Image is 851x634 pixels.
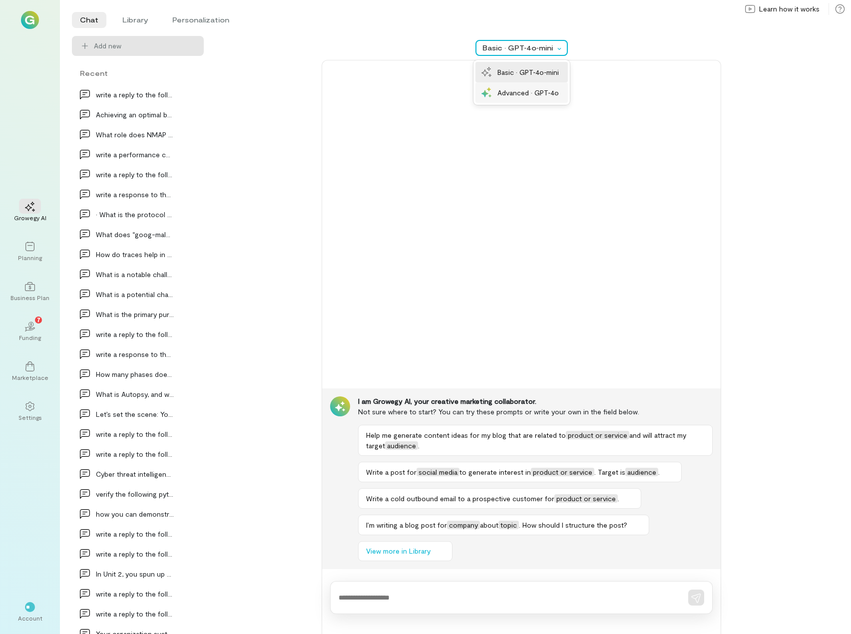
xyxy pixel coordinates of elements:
[759,4,820,14] span: Learn how it works
[366,494,554,503] span: Write a cold outbound email to a prospective customer for
[418,441,420,450] span: .
[96,109,174,120] div: Achieving an optimal balance between security and…
[358,396,713,406] div: I am Growegy AI, your creative marketing collaborator.
[96,309,174,319] div: What is the primary purpose of chkrootkit and rkh…
[385,441,418,450] span: audience
[554,494,618,503] span: product or service
[566,431,629,439] span: product or service
[96,529,174,539] div: write a reply to the following to include a fact…
[19,333,41,341] div: Funding
[366,546,430,556] span: View more in Library
[96,469,174,479] div: Cyber threat intelligence platforms (TIPs) offer…
[497,87,559,98] div: Advanced · GPT‑4o
[594,468,625,476] span: . Target is
[12,314,48,349] a: Funding
[96,229,174,240] div: What does “goog-malware-shavar” mean inside the T…
[96,409,174,419] div: Let’s set the scene: You get to complete this sto…
[531,468,594,476] span: product or service
[37,315,40,324] span: 7
[96,149,174,160] div: write a performance comments for an ITNC in the N…
[96,609,174,619] div: write a reply to the following to include a fact:…
[96,349,174,359] div: write a response to the following to include a fa…
[96,489,174,499] div: verify the following python code: from flask_unsi…
[114,12,156,28] li: Library
[658,468,660,476] span: .
[96,89,174,100] div: write a reply to the following to include a fact…
[417,468,459,476] span: social media
[459,468,531,476] span: to generate interest in
[358,488,641,509] button: Write a cold outbound email to a prospective customer forproduct or service.
[96,289,174,300] div: What is a potential challenge in cloud investigat…
[366,431,566,439] span: Help me generate content ideas for my blog that are related to
[96,569,174,579] div: In Unit 2, you spun up a Docker version of Splunk…
[497,67,559,77] div: Basic · GPT‑4o‑mini
[96,449,174,459] div: write a reply to the following and include a fact…
[72,68,204,78] div: Recent
[12,393,48,429] a: Settings
[498,521,519,529] span: topic
[625,468,658,476] span: audience
[14,214,46,222] div: Growegy AI
[72,12,106,28] li: Chat
[482,43,554,53] div: Basic · GPT‑4o‑mini
[447,521,480,529] span: company
[358,515,649,535] button: I’m writing a blog post forcompanyabouttopic. How should I structure the post?
[96,509,174,519] div: how you can demonstrate an exploit using CVE-2023…
[96,129,174,140] div: What role does NMAP play in incident response pro…
[519,521,627,529] span: . How should I structure the post?
[18,614,42,622] div: Account
[12,234,48,270] a: Planning
[96,189,174,200] div: write a response to the following to include a fa…
[96,369,174,379] div: How many phases does the Abstract Digital Forensi…
[366,521,447,529] span: I’m writing a blog post for
[12,274,48,310] a: Business Plan
[358,462,682,482] button: Write a post forsocial mediato generate interest inproduct or service. Target isaudience.
[96,589,174,599] div: write a reply to the following to include a fact:…
[96,549,174,559] div: write a reply to the following to include a fact:…
[12,373,48,381] div: Marketplace
[358,541,452,561] button: View more in Library
[94,41,196,51] span: Add new
[96,269,174,280] div: What is a notable challenge associated with cloud…
[12,194,48,230] a: Growegy AI
[10,294,49,302] div: Business Plan
[358,425,713,456] button: Help me generate content ideas for my blog that are related toproduct or serviceand will attract ...
[164,12,237,28] li: Personalization
[366,468,417,476] span: Write a post for
[96,429,174,439] div: write a reply to the following to include a fact…
[96,169,174,180] div: write a reply to the following to include a new f…
[358,406,713,417] div: Not sure where to start? You can try these prompts or write your own in the field below.
[96,209,174,220] div: • What is the protocol SSDP? Why would it be good…
[96,249,174,260] div: How do traces help in understanding system behavi…
[18,254,42,262] div: Planning
[96,329,174,339] div: write a reply to the following to include a fact…
[96,389,174,399] div: What is Autopsy, and what is its primary purpose…
[480,521,498,529] span: about
[18,413,42,421] div: Settings
[12,353,48,389] a: Marketplace
[618,494,619,503] span: .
